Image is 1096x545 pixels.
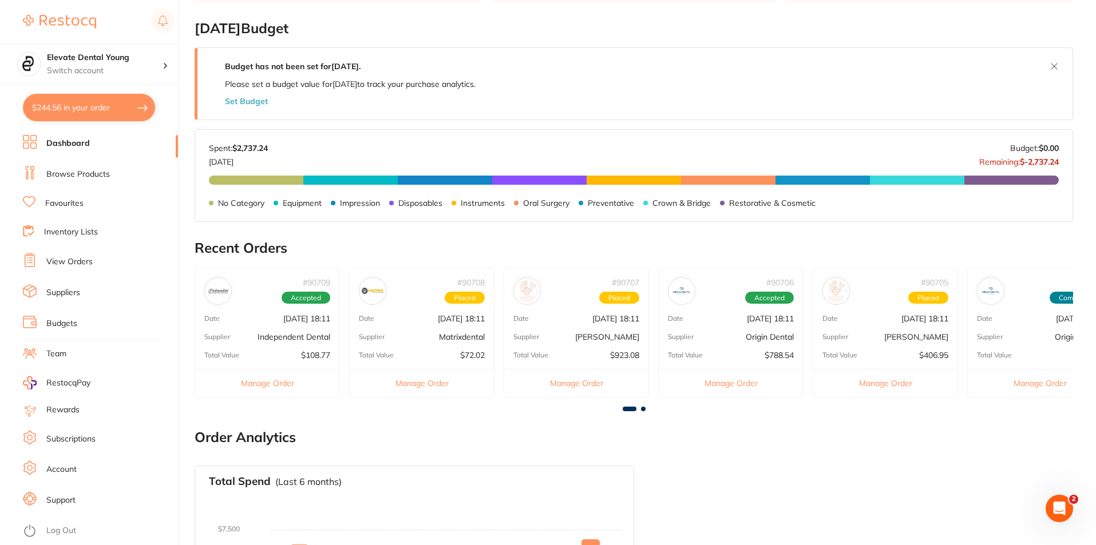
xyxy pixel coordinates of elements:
p: [DATE] [209,153,268,166]
p: Disposables [398,198,442,208]
p: Remaining: [979,153,1059,166]
p: Crown & Bridge [652,198,711,208]
p: Supplier [513,333,539,341]
p: $923.08 [610,351,639,360]
img: Restocq Logo [23,15,96,29]
p: Origin Dental [746,332,794,341]
a: Budgets [46,318,77,329]
p: Supplier [204,333,230,341]
a: Subscriptions [46,433,96,445]
p: Supplier [822,333,848,341]
button: Manage Order [813,369,957,397]
p: [DATE] 18:11 [592,314,639,323]
p: [DATE] 18:11 [901,314,948,323]
p: No Category [218,198,264,208]
p: $788.54 [765,351,794,360]
p: Supplier [977,333,1003,341]
p: Total Value [513,351,548,359]
button: $244.56 in your order [23,94,155,121]
p: Spent: [209,144,268,153]
span: Accepted [282,292,330,304]
p: # 90705 [921,278,948,287]
button: Set Budget [225,97,268,106]
p: # 90709 [303,278,330,287]
a: RestocqPay [23,376,90,389]
p: Date [513,315,529,323]
strong: $0.00 [1039,143,1059,153]
img: Adam Dental [825,280,847,302]
p: Date [359,315,374,323]
a: Rewards [46,404,80,416]
a: Suppliers [46,287,80,299]
p: [PERSON_NAME] [575,332,639,341]
p: Date [822,315,838,323]
h2: [DATE] Budget [195,21,1073,37]
p: Total Value [668,351,703,359]
p: Total Value [822,351,857,359]
img: Henry Schein Halas [516,280,538,302]
p: # 90706 [766,278,794,287]
a: Favourites [45,198,84,209]
strong: Budget has not been set for [DATE] . [225,61,361,71]
p: $108.77 [301,351,330,360]
img: Matrixdental [362,280,383,302]
p: Supplier [359,333,385,341]
strong: $-2,737.24 [1020,157,1059,167]
a: Account [46,464,77,475]
h2: Recent Orders [195,240,1073,256]
p: Total Value [204,351,239,359]
p: Equipment [283,198,322,208]
iframe: Intercom live chat [1046,495,1073,522]
span: 2 [1069,495,1078,504]
p: Supplier [668,333,694,341]
h4: Elevate Dental Young [47,52,163,63]
p: [PERSON_NAME] [884,332,948,341]
p: Date [977,315,992,323]
a: Dashboard [46,138,90,149]
p: Matrixdental [439,332,485,341]
strong: $2,737.24 [232,143,268,153]
a: Browse Products [46,169,110,180]
p: Impression [340,198,380,208]
span: Accepted [745,292,794,304]
span: Placed [445,292,485,304]
p: Date [668,315,683,323]
p: Preventative [588,198,634,208]
p: Total Value [359,351,394,359]
p: # 90707 [612,278,639,287]
button: Manage Order [504,369,648,397]
p: Instruments [461,198,505,208]
p: Switch account [47,65,163,77]
span: RestocqPay [46,377,90,389]
p: Restorative & Cosmetic [729,198,816,208]
p: [DATE] 18:11 [283,314,330,323]
p: [DATE] 18:11 [747,314,794,323]
img: Origin Dental [980,280,1002,302]
img: Elevate Dental Young [18,53,41,75]
p: [DATE] 18:11 [438,314,485,323]
p: $72.02 [460,351,485,360]
button: Manage Order [350,369,494,397]
span: Placed [599,292,639,304]
p: (Last 6 months) [275,476,342,487]
p: Budget: [1010,144,1059,153]
img: Independent Dental [207,280,229,302]
img: Origin Dental [671,280,693,302]
p: Date [204,315,220,323]
h3: Total Spend [209,475,271,488]
h2: Order Analytics [195,429,1073,445]
button: Log Out [23,522,175,540]
span: Placed [908,292,948,304]
button: Manage Order [659,369,803,397]
a: Restocq Logo [23,9,96,35]
button: Manage Order [195,369,339,397]
p: # 90708 [457,278,485,287]
a: Support [46,495,76,506]
a: View Orders [46,256,93,268]
p: Independent Dental [258,332,330,341]
a: Team [46,348,66,360]
p: Please set a budget value for [DATE] to track your purchase analytics. [225,79,476,89]
p: $406.95 [919,351,948,360]
p: Total Value [977,351,1012,359]
a: Inventory Lists [44,226,98,238]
